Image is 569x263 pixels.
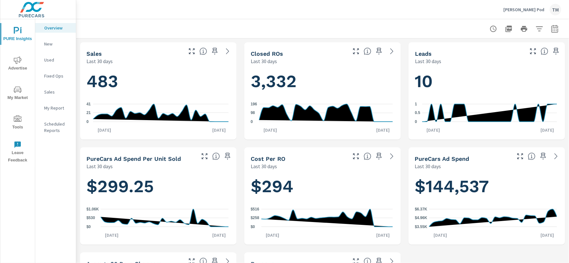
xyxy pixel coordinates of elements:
span: Average cost incurred by the dealership from each Repair Order closed over the selected date rang... [364,152,371,160]
div: New [35,39,76,49]
span: Total cost of media for all PureCars channels for the selected dealership group over the selected... [528,152,536,160]
span: Save this to your personalized report [374,46,384,56]
p: [PERSON_NAME] Pod [504,7,545,12]
p: [DATE] [93,127,116,133]
p: [DATE] [536,232,559,238]
span: Number of Leads generated from PureCars Tools for the selected dealership group over the selected... [541,47,549,55]
span: Number of Repair Orders Closed by the selected dealership group over the selected time range. [So... [364,47,371,55]
span: Number of vehicles sold by the dealership over the selected date range. [Source: This data is sou... [199,47,207,55]
text: $530 [86,216,95,220]
p: New [44,41,71,47]
p: Scheduled Reports [44,121,71,134]
text: 0 [415,119,417,124]
a: See more details in report [387,151,397,161]
span: Average cost of advertising per each vehicle sold at the dealer over the selected date range. The... [212,152,220,160]
p: [DATE] [429,232,452,238]
p: Fixed Ops [44,73,71,79]
p: [DATE] [208,232,230,238]
text: 98 [251,111,255,115]
text: $258 [251,216,259,220]
text: $6.37K [415,207,427,211]
span: Save this to your personalized report [538,151,549,161]
h1: 10 [415,70,559,92]
p: Sales [44,89,71,95]
button: Print Report [518,22,531,35]
text: $0 [251,225,255,229]
h5: Closed ROs [251,50,283,57]
text: 0.5 [415,111,420,115]
div: My Report [35,103,76,113]
p: [DATE] [208,127,230,133]
div: Scheduled Reports [35,119,76,135]
text: 41 [86,102,91,106]
text: 196 [251,102,257,106]
button: Make Fullscreen [528,46,538,56]
h1: 3,332 [251,70,394,92]
p: [DATE] [372,127,394,133]
button: Make Fullscreen [515,151,525,161]
button: Make Fullscreen [351,46,361,56]
div: TM [550,4,561,15]
p: My Report [44,105,71,111]
div: Used [35,55,76,65]
span: Save this to your personalized report [223,151,233,161]
text: $516 [251,207,259,211]
span: Leave Feedback [2,141,33,164]
div: nav menu [0,19,35,167]
span: My Market [2,86,33,102]
p: Overview [44,25,71,31]
text: $1.06K [86,207,99,211]
span: PURE Insights [2,27,33,43]
a: See more details in report [387,46,397,56]
h5: Cost per RO [251,155,285,162]
button: Make Fullscreen [351,151,361,161]
p: Used [44,57,71,63]
p: Last 30 days [415,162,441,170]
button: Apply Filters [533,22,546,35]
span: Save this to your personalized report [551,46,561,56]
h1: 483 [86,70,230,92]
button: "Export Report to PDF" [502,22,515,35]
p: Last 30 days [251,57,277,65]
span: Save this to your personalized report [210,46,220,56]
h1: $299.25 [86,176,230,197]
h1: $294 [251,176,394,197]
p: [DATE] [422,127,445,133]
p: [DATE] [101,232,123,238]
p: [DATE] [536,127,559,133]
p: Last 30 days [415,57,441,65]
h1: $144,537 [415,176,559,197]
h5: Leads [415,50,432,57]
a: See more details in report [223,46,233,56]
span: Tools [2,115,33,131]
text: 1 [415,102,417,106]
text: $0 [86,225,91,229]
div: Fixed Ops [35,71,76,81]
text: 0 [251,119,253,124]
p: [DATE] [372,232,394,238]
text: $3.55K [415,225,427,229]
text: 0 [86,119,89,124]
h5: PureCars Ad Spend [415,155,469,162]
button: Make Fullscreen [187,46,197,56]
p: Last 30 days [86,57,113,65]
text: $4.96K [415,216,427,220]
h5: Sales [86,50,102,57]
div: Overview [35,23,76,33]
div: Sales [35,87,76,97]
p: [DATE] [262,232,284,238]
span: Save this to your personalized report [374,151,384,161]
p: [DATE] [259,127,282,133]
h5: PureCars Ad Spend Per Unit Sold [86,155,181,162]
text: 21 [86,111,91,115]
span: Advertise [2,56,33,72]
p: Last 30 days [251,162,277,170]
a: See more details in report [551,151,561,161]
p: Last 30 days [86,162,113,170]
button: Make Fullscreen [199,151,210,161]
